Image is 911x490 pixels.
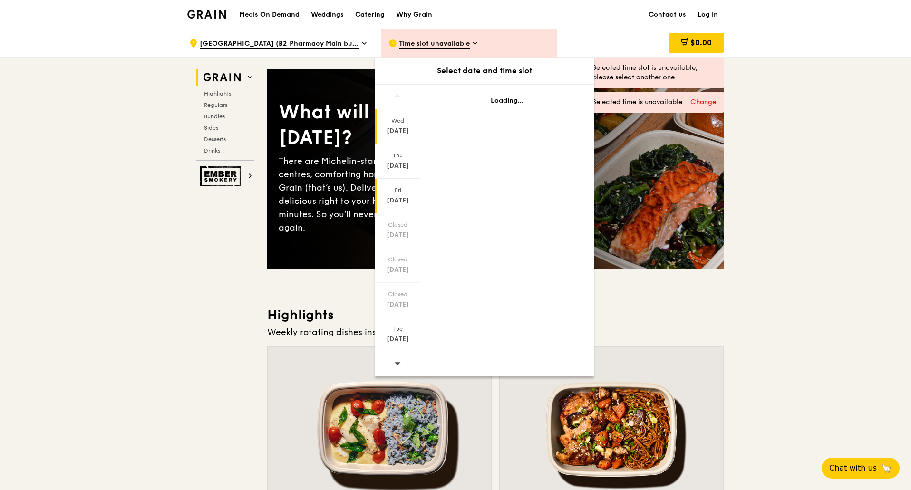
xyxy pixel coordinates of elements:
h1: Meals On Demand [239,10,300,19]
span: Chat with us [829,462,877,474]
div: Why Grain [396,0,432,29]
img: Grain [187,10,226,19]
a: Contact us [643,0,692,29]
h3: Highlights [267,307,724,324]
div: Change [690,97,716,107]
div: Fri [377,186,419,194]
button: Chat with us🦙 [822,458,900,479]
div: [DATE] [377,300,419,309]
div: Select date and time slot [375,65,594,77]
span: [GEOGRAPHIC_DATA] (B2 Pharmacy Main building) [200,39,359,49]
div: [DATE] [377,265,419,275]
span: $0.00 [690,38,712,47]
div: Tue [377,325,419,333]
a: Weddings [305,0,349,29]
div: Weddings [311,0,344,29]
a: Catering [349,0,390,29]
div: [DATE] [377,231,419,240]
span: Drinks [204,147,220,154]
div: Closed [377,290,419,298]
div: [DATE] [377,196,419,205]
div: Weekly rotating dishes inspired by flavours from around the world. [267,326,724,339]
span: 🦙 [881,462,892,474]
div: Selected time slot is unavailable, please select another one [592,63,716,82]
div: Selected time is unavailable [592,97,716,107]
div: [DATE] [377,161,419,171]
a: Why Grain [390,0,438,29]
div: Closed [377,256,419,263]
div: [DATE] [377,335,419,344]
img: Ember Smokery web logo [200,166,244,186]
div: Loading... [432,96,582,106]
span: Desserts [204,136,226,143]
div: Closed [377,221,419,229]
div: There are Michelin-star restaurants, hawker centres, comforting home-cooked classics… and Grain (... [279,154,495,234]
div: Thu [377,152,419,159]
div: [DATE] [377,126,419,136]
span: Sides [204,125,218,131]
span: Time slot unavailable [399,39,470,49]
div: Wed [377,117,419,125]
img: Grain web logo [200,69,244,86]
a: Log in [692,0,724,29]
div: Catering [355,0,385,29]
span: Bundles [204,113,225,120]
span: Regulars [204,102,227,108]
div: What will you eat [DATE]? [279,99,495,151]
span: Highlights [204,90,231,97]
